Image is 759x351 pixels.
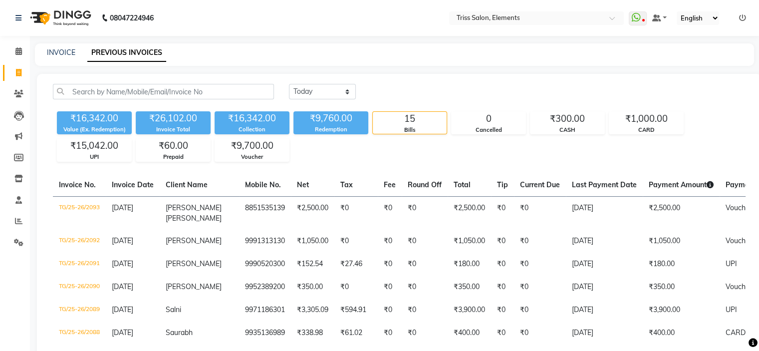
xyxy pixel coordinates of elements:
[491,253,514,276] td: ₹0
[53,84,274,99] input: Search by Name/Mobile/Email/Invoice No
[215,125,289,134] div: Collection
[448,230,491,253] td: ₹1,050.00
[136,111,211,125] div: ₹26,102.00
[53,253,106,276] td: TG/25-26/2091
[112,282,133,291] span: [DATE]
[566,196,643,230] td: [DATE]
[245,180,281,189] span: Mobile No.
[491,230,514,253] td: ₹0
[402,276,448,299] td: ₹0
[402,230,448,253] td: ₹0
[378,253,402,276] td: ₹0
[609,112,683,126] div: ₹1,000.00
[514,276,566,299] td: ₹0
[378,276,402,299] td: ₹0
[57,111,132,125] div: ₹16,342.00
[110,4,154,32] b: 08047224946
[378,322,402,345] td: ₹0
[166,282,222,291] span: [PERSON_NAME]
[334,253,378,276] td: ₹27.46
[215,139,289,153] div: ₹9,700.00
[378,196,402,230] td: ₹0
[293,125,368,134] div: Redemption
[239,253,291,276] td: 9990520300
[649,180,714,189] span: Payment Amount
[408,180,442,189] span: Round Off
[491,276,514,299] td: ₹0
[57,125,132,134] div: Value (Ex. Redemption)
[373,112,447,126] div: 15
[520,180,560,189] span: Current Due
[136,153,210,161] div: Prepaid
[514,299,566,322] td: ₹0
[291,196,334,230] td: ₹2,500.00
[448,322,491,345] td: ₹400.00
[643,276,720,299] td: ₹350.00
[334,196,378,230] td: ₹0
[514,196,566,230] td: ₹0
[293,111,368,125] div: ₹9,760.00
[166,328,193,337] span: Saurabh
[448,196,491,230] td: ₹2,500.00
[112,328,133,337] span: [DATE]
[334,322,378,345] td: ₹61.02
[291,299,334,322] td: ₹3,305.09
[514,253,566,276] td: ₹0
[57,153,131,161] div: UPI
[643,253,720,276] td: ₹180.00
[25,4,94,32] img: logo
[566,253,643,276] td: [DATE]
[112,203,133,212] span: [DATE]
[53,196,106,230] td: TG/25-26/2093
[566,230,643,253] td: [DATE]
[566,276,643,299] td: [DATE]
[454,180,471,189] span: Total
[384,180,396,189] span: Fee
[378,299,402,322] td: ₹0
[239,230,291,253] td: 9991313130
[112,180,154,189] span: Invoice Date
[215,111,289,125] div: ₹16,342.00
[643,230,720,253] td: ₹1,050.00
[166,236,222,245] span: [PERSON_NAME]
[291,230,334,253] td: ₹1,050.00
[643,196,720,230] td: ₹2,500.00
[297,180,309,189] span: Net
[53,322,106,345] td: TG/25-26/2088
[514,230,566,253] td: ₹0
[53,299,106,322] td: TG/25-26/2089
[497,180,508,189] span: Tip
[514,322,566,345] td: ₹0
[452,112,525,126] div: 0
[53,276,106,299] td: TG/25-26/2090
[47,48,75,57] a: INVOICE
[291,322,334,345] td: ₹338.98
[378,230,402,253] td: ₹0
[402,322,448,345] td: ₹0
[291,276,334,299] td: ₹350.00
[726,259,737,268] span: UPI
[239,196,291,230] td: 8851535139
[726,236,752,245] span: Voucher
[373,126,447,134] div: Bills
[448,276,491,299] td: ₹350.00
[491,322,514,345] td: ₹0
[334,276,378,299] td: ₹0
[643,299,720,322] td: ₹3,900.00
[609,126,683,134] div: CARD
[291,253,334,276] td: ₹152.54
[166,259,222,268] span: [PERSON_NAME]
[491,299,514,322] td: ₹0
[334,299,378,322] td: ₹594.91
[136,139,210,153] div: ₹60.00
[334,230,378,253] td: ₹0
[726,328,747,337] span: CARD,
[239,276,291,299] td: 9952389200
[726,305,737,314] span: UPI
[530,126,604,134] div: CASH
[136,125,211,134] div: Invoice Total
[112,236,133,245] span: [DATE]
[726,282,752,291] span: Voucher
[402,253,448,276] td: ₹0
[448,253,491,276] td: ₹180.00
